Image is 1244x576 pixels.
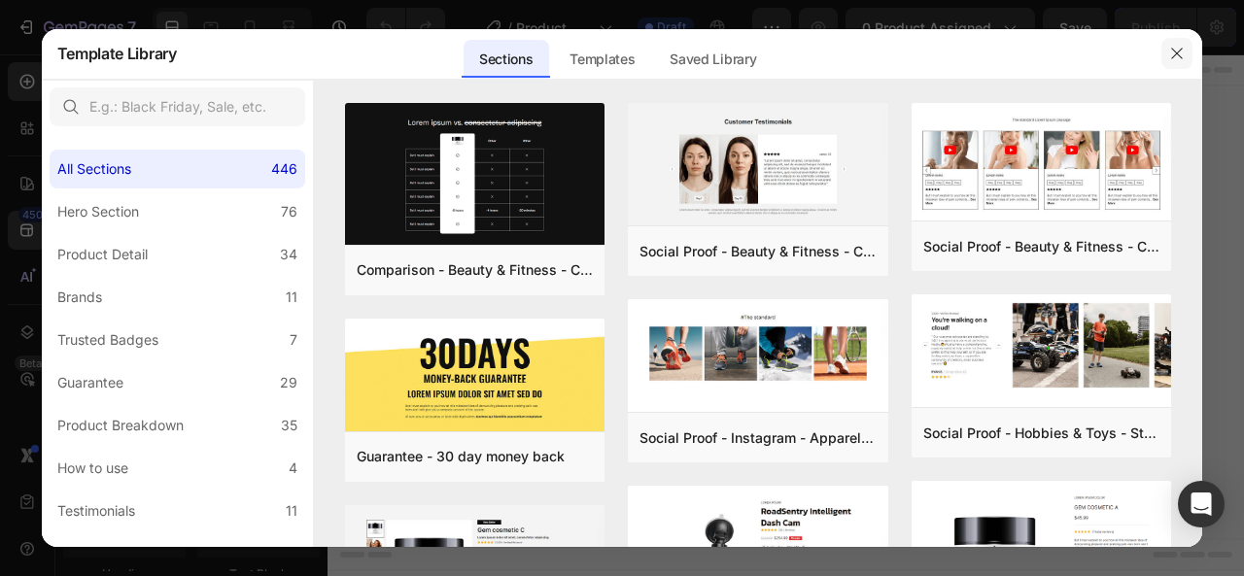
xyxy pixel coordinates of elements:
[271,157,297,181] div: 446
[57,542,116,565] div: Compare
[57,371,123,394] div: Guarantee
[286,286,297,309] div: 11
[923,422,1160,445] div: Social Proof - Hobbies & Toys - Style 13
[57,243,148,266] div: Product Detail
[57,200,139,223] div: Hero Section
[57,328,158,352] div: Trusted Badges
[281,414,297,437] div: 35
[345,103,605,249] img: c19.png
[57,499,135,523] div: Testimonials
[554,40,650,79] div: Templates
[286,499,297,523] div: 11
[628,103,888,230] img: sp16.png
[464,40,548,79] div: Sections
[280,371,297,394] div: 29
[639,426,877,450] div: Social Proof - Instagram - Apparel - Shoes - Style 30
[57,157,131,181] div: All Sections
[57,414,184,437] div: Product Breakdown
[281,200,297,223] div: 76
[345,319,605,434] img: g30.png
[280,243,297,266] div: 34
[357,258,594,282] div: Comparison - Beauty & Fitness - Cosmetic - Ingredients - Style 19
[1178,481,1225,527] div: Open Intercom Messenger
[57,457,128,480] div: How to use
[587,376,724,415] button: Add elements
[628,299,888,395] img: sp30.png
[57,286,102,309] div: Brands
[57,28,177,79] h2: Template Library
[912,103,1172,225] img: sp8.png
[50,87,305,126] input: E.g.: Black Friday, Sale, etc.
[442,376,575,415] button: Add sections
[466,337,701,360] div: Start with Sections from sidebar
[654,40,772,79] div: Saved Library
[912,294,1172,396] img: sp13.png
[289,457,297,480] div: 4
[639,240,877,263] div: Social Proof - Beauty & Fitness - Cosmetic - Style 16
[357,445,565,468] div: Guarantee - 30 day money back
[453,485,714,500] div: Start with Generating from URL or image
[280,542,297,565] div: 24
[290,328,297,352] div: 7
[923,235,1160,258] div: Social Proof - Beauty & Fitness - Cosmetic - Style 8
